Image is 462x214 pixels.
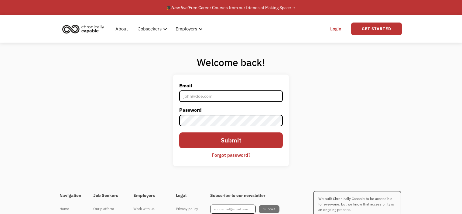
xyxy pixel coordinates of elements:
[173,56,289,68] h1: Welcome back!
[133,205,164,213] a: Work with us
[176,205,198,213] a: Privacy policy
[176,25,197,33] div: Employers
[93,205,121,212] div: Our platform
[351,23,402,35] a: Get Started
[133,193,164,198] h4: Employers
[210,205,256,214] input: your-email@email.com
[179,81,282,160] form: Email Form 2
[179,132,282,148] input: Submit
[112,19,132,39] a: About
[210,193,279,198] h4: Subscribe to our newsletter
[179,90,282,102] input: john@doe.com
[327,19,345,39] a: Login
[210,205,279,214] form: Footer Newsletter
[60,22,109,36] a: home
[171,5,189,10] em: Now live!
[135,19,169,39] div: Jobseekers
[179,105,282,115] label: Password
[60,193,81,198] h4: Navigation
[179,81,282,90] label: Email
[60,22,106,36] img: Chronically Capable logo
[133,205,164,212] div: Work with us
[176,205,198,212] div: Privacy policy
[259,205,279,213] input: Submit
[172,19,204,39] div: Employers
[176,193,198,198] h4: Legal
[93,193,121,198] h4: Job Seekers
[138,25,162,33] div: Jobseekers
[60,205,81,213] a: Home
[207,150,255,160] a: Forgot password?
[93,205,121,213] a: Our platform
[60,205,81,212] div: Home
[212,151,250,159] div: Forgot password?
[166,4,296,11] div: 🎓 Free Career Courses from our friends at Making Space →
